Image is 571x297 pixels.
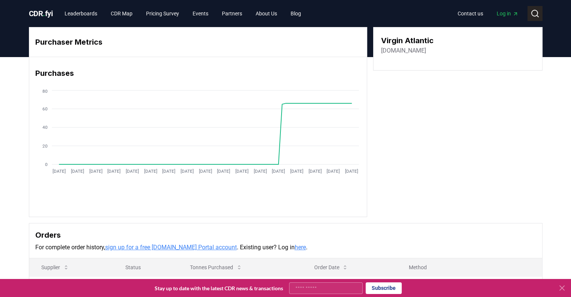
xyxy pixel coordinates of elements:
[452,7,524,20] nav: Main
[327,169,340,174] tspan: [DATE]
[162,169,175,174] tspan: [DATE]
[235,169,249,174] tspan: [DATE]
[184,260,248,275] button: Tonnes Purchased
[216,7,248,20] a: Partners
[285,7,307,20] a: Blog
[253,169,267,174] tspan: [DATE]
[181,169,194,174] tspan: [DATE]
[35,243,536,252] p: For complete order history, . Existing user? Log in .
[381,35,434,46] h3: Virgin Atlantic
[144,169,157,174] tspan: [DATE]
[105,7,139,20] a: CDR Map
[178,276,302,297] td: 1
[35,260,75,275] button: Supplier
[105,244,237,251] a: sign up for a free [DOMAIN_NAME] Portal account
[452,7,489,20] a: Contact us
[345,169,358,174] tspan: [DATE]
[308,260,354,275] button: Order Date
[140,7,185,20] a: Pricing Survey
[290,169,303,174] tspan: [DATE]
[199,169,212,174] tspan: [DATE]
[59,7,103,20] a: Leaderboards
[42,143,48,149] tspan: 20
[381,46,426,55] a: [DOMAIN_NAME]
[302,276,397,297] td: [DATE]
[42,125,48,130] tspan: 40
[107,169,121,174] tspan: [DATE]
[42,89,48,94] tspan: 80
[187,7,214,20] a: Events
[295,244,306,251] a: here
[59,7,307,20] nav: Main
[250,7,283,20] a: About Us
[497,10,518,17] span: Log in
[119,264,172,271] p: Status
[43,9,45,18] span: .
[53,169,66,174] tspan: [DATE]
[35,229,536,241] h3: Orders
[491,7,524,20] a: Log in
[42,106,48,112] tspan: 60
[35,36,361,48] h3: Purchaser Metrics
[29,8,53,19] a: CDR.fyi
[403,264,536,271] p: Method
[272,169,285,174] tspan: [DATE]
[89,169,102,174] tspan: [DATE]
[308,169,321,174] tspan: [DATE]
[35,68,361,79] h3: Purchases
[29,276,114,297] td: Carbon Hill
[71,169,84,174] tspan: [DATE]
[45,162,48,167] tspan: 0
[29,9,53,18] span: CDR fyi
[126,169,139,174] tspan: [DATE]
[217,169,230,174] tspan: [DATE]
